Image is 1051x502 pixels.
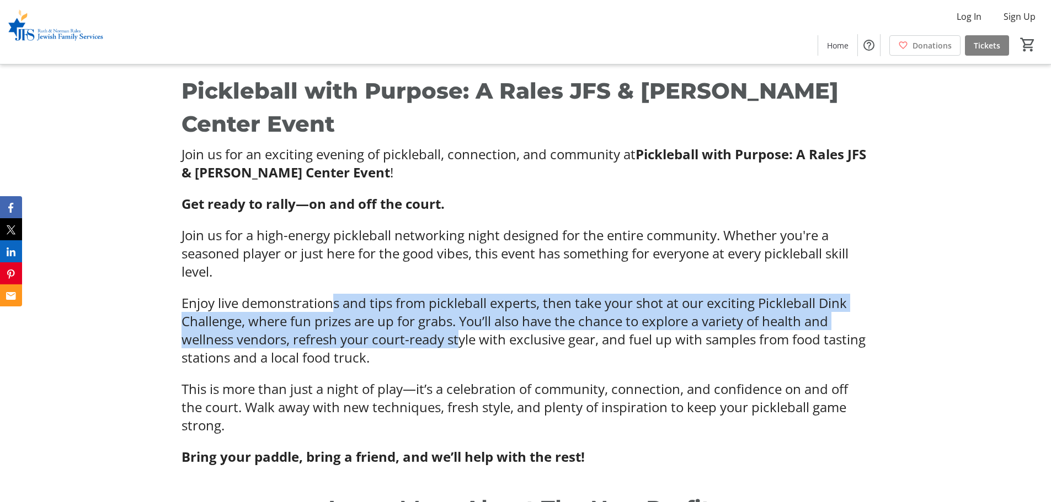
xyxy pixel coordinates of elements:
[182,294,866,366] span: Enjoy live demonstrations and tips from pickleball experts, then take your shot at our exciting P...
[182,195,445,213] strong: Get ready to rally—on and off the court.
[974,40,1000,51] span: Tickets
[965,35,1009,56] a: Tickets
[995,8,1044,25] button: Sign Up
[7,4,105,60] img: Ruth & Norman Rales Jewish Family Services's Logo
[818,35,857,56] a: Home
[948,8,990,25] button: Log In
[1018,35,1038,55] button: Cart
[390,163,393,181] span: !
[182,380,848,434] span: This is more than just a night of play—it’s a celebration of community, connection, and confidenc...
[1004,10,1036,23] span: Sign Up
[913,40,952,51] span: Donations
[182,145,636,163] span: Join us for an exciting evening of pickleball, connection, and community at
[182,145,866,181] strong: Pickleball with Purpose: A Rales JFS & [PERSON_NAME] Center Event
[182,77,839,137] strong: Pickleball with Purpose: A Rales JFS & [PERSON_NAME] Center Event
[957,10,981,23] span: Log In
[827,40,849,51] span: Home
[889,35,961,56] a: Donations
[182,447,585,466] strong: Bring your paddle, bring a friend, and we’ll help with the rest!
[858,34,880,56] button: Help
[182,226,849,280] span: Join us for a high-energy pickleball networking night designed for the entire community. Whether ...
